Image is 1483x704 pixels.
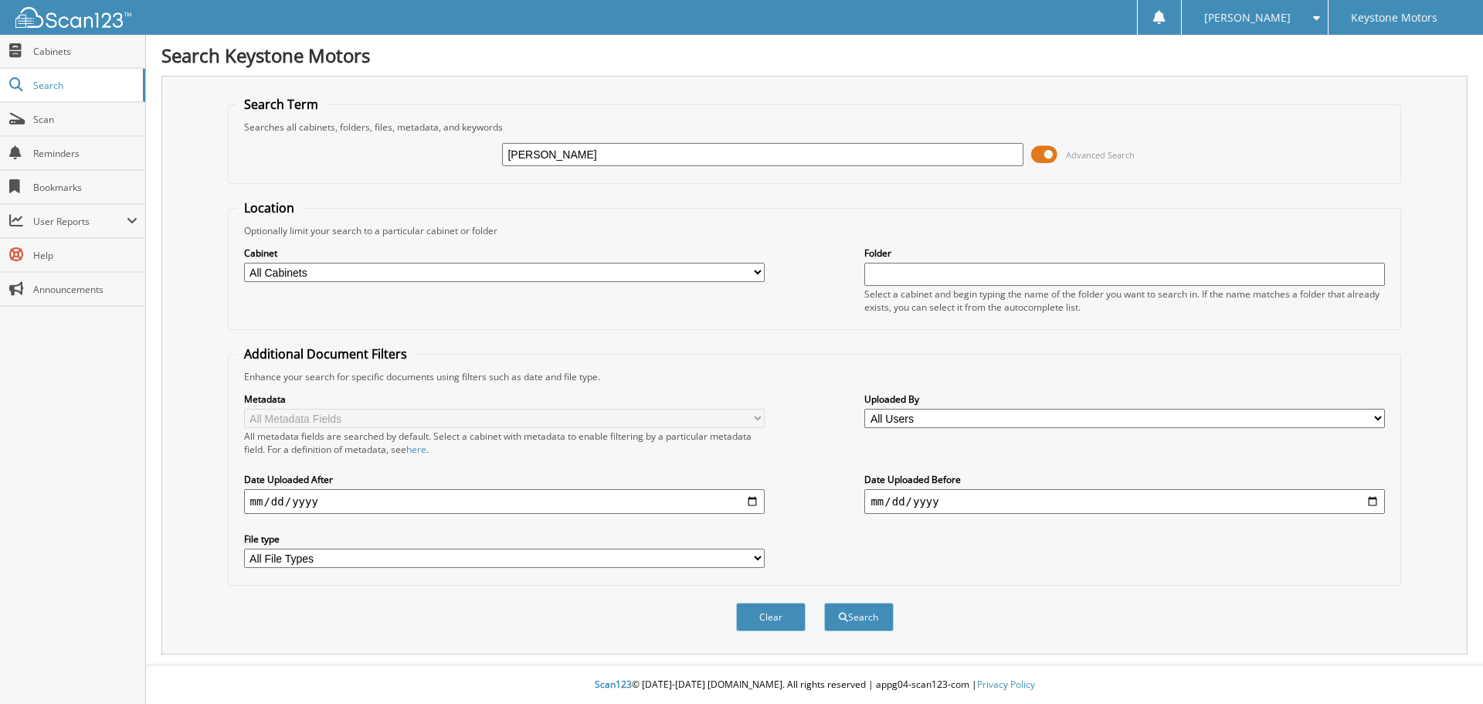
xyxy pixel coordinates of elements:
div: Select a cabinet and begin typing the name of the folder you want to search in. If the name match... [864,287,1385,314]
span: Help [33,249,137,262]
button: Clear [736,603,806,631]
input: end [864,489,1385,514]
h1: Search Keystone Motors [161,43,1468,68]
span: [PERSON_NAME] [1204,13,1291,22]
input: start [244,489,765,514]
span: Scan [33,113,137,126]
a: here [406,443,426,456]
span: User Reports [33,215,127,228]
label: Uploaded By [864,393,1385,406]
legend: Additional Document Filters [236,345,415,362]
label: Metadata [244,393,765,406]
div: Optionally limit your search to a particular cabinet or folder [236,224,1393,237]
span: Bookmarks [33,181,137,194]
a: Privacy Policy [977,678,1035,691]
label: File type [244,532,765,546]
legend: Search Term [236,96,326,113]
div: Searches all cabinets, folders, files, metadata, and keywords [236,121,1393,134]
span: Reminders [33,147,137,160]
span: Keystone Motors [1351,13,1437,22]
label: Date Uploaded After [244,473,765,486]
span: Search [33,79,135,92]
iframe: Chat Widget [1406,630,1483,704]
div: All metadata fields are searched by default. Select a cabinet with metadata to enable filtering b... [244,430,765,456]
img: scan123-logo-white.svg [15,7,131,28]
div: © [DATE]-[DATE] [DOMAIN_NAME]. All rights reserved | appg04-scan123-com | [146,666,1483,704]
span: Cabinets [33,45,137,58]
label: Date Uploaded Before [864,473,1385,486]
span: Announcements [33,283,137,296]
span: Scan123 [595,678,632,691]
div: Enhance your search for specific documents using filters such as date and file type. [236,370,1393,383]
button: Search [824,603,894,631]
span: Advanced Search [1066,149,1135,161]
label: Folder [864,247,1385,260]
label: Cabinet [244,247,765,260]
legend: Location [236,199,302,216]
